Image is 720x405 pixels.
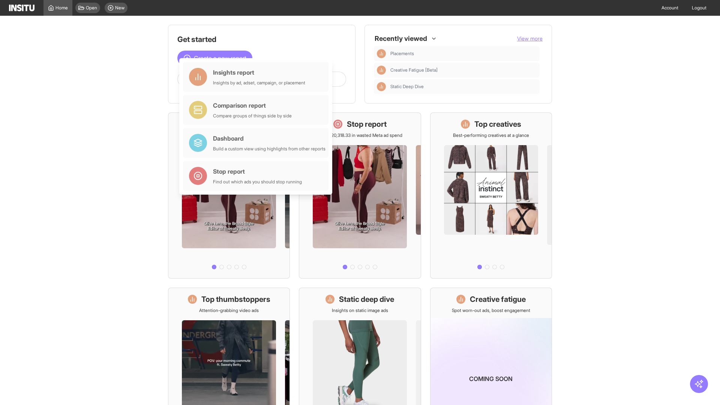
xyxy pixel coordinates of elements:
img: Logo [9,4,34,11]
div: Insights report [213,68,305,77]
div: Build a custom view using highlights from other reports [213,146,325,152]
div: Dashboard [213,134,325,143]
p: Insights on static image ads [332,307,388,313]
a: Stop reportSave £20,318.33 in wasted Meta ad spend [299,112,421,279]
p: Attention-grabbing video ads [199,307,259,313]
h1: Top thumbstoppers [201,294,270,304]
h1: Static deep dive [339,294,394,304]
div: Insights [377,49,386,58]
span: Placements [390,51,537,57]
a: Top creativesBest-performing creatives at a glance [430,112,552,279]
div: Comparison report [213,101,292,110]
a: What's live nowSee all active ads instantly [168,112,290,279]
span: Creative Fatigue [Beta] [390,67,537,73]
span: New [115,5,124,11]
div: Find out which ads you should stop running [213,179,302,185]
span: Placements [390,51,414,57]
h1: Get started [177,34,346,45]
button: View more [517,35,543,42]
span: Static Deep Dive [390,84,424,90]
p: Best-performing creatives at a glance [453,132,529,138]
div: Insights [377,66,386,75]
span: Open [86,5,97,11]
div: Stop report [213,167,302,176]
h1: Stop report [347,119,387,129]
div: Compare groups of things side by side [213,113,292,119]
span: Create a new report [194,54,246,63]
p: Save £20,318.33 in wasted Meta ad spend [318,132,402,138]
span: Home [55,5,68,11]
h1: Top creatives [474,119,521,129]
div: Insights [377,82,386,91]
span: Static Deep Dive [390,84,537,90]
span: Creative Fatigue [Beta] [390,67,438,73]
button: Create a new report [177,51,252,66]
div: Insights by ad, adset, campaign, or placement [213,80,305,86]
